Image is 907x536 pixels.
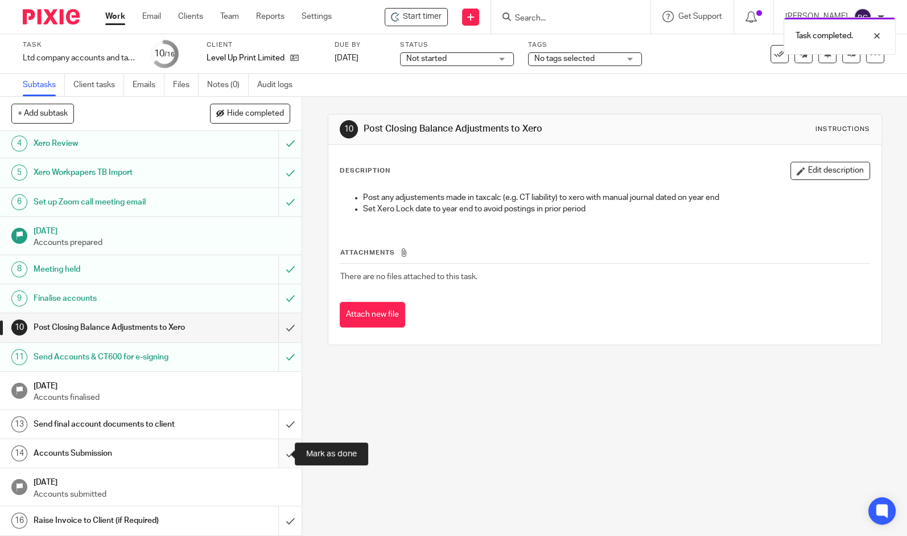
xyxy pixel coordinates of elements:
[23,40,137,50] label: Task
[227,109,284,118] span: Hide completed
[11,513,27,529] div: 16
[400,40,514,50] label: Status
[335,40,386,50] label: Due by
[11,104,74,123] button: + Add subtask
[34,474,291,488] h1: [DATE]
[406,55,447,63] span: Not started
[73,74,124,96] a: Client tasks
[11,165,27,181] div: 5
[164,51,175,58] small: /16
[34,378,291,392] h1: [DATE]
[23,52,137,64] div: Ltd company accounts and tax return
[340,302,405,328] button: Attach new file
[11,194,27,210] div: 6
[133,74,164,96] a: Emails
[34,194,189,211] h1: Set up Zoom call meeting email
[34,261,189,278] h1: Meeting held
[34,512,189,529] h1: Raise Invoice to Client (if Required)
[34,290,189,307] h1: Finalise accounts
[23,74,65,96] a: Subtasks
[257,74,301,96] a: Audit logs
[815,125,870,134] div: Instructions
[854,8,872,26] img: svg%3E
[142,11,161,22] a: Email
[34,349,189,366] h1: Send Accounts & CT600 for e-signing
[34,319,189,336] h1: Post Closing Balance Adjustments to Xero
[154,47,175,60] div: 10
[34,489,291,500] p: Accounts submitted
[34,237,291,248] p: Accounts prepared
[534,55,595,63] span: No tags selected
[207,40,320,50] label: Client
[11,136,27,152] div: 4
[302,11,332,22] a: Settings
[11,290,27,306] div: 9
[11,261,27,277] div: 8
[34,445,189,462] h1: Accounts Submission
[34,164,189,181] h1: Xero Workpapers TB Import
[363,203,869,215] p: Set Xero Lock date to year end to avoid postings in prior period
[790,162,870,180] button: Edit description
[105,11,125,22] a: Work
[34,416,189,433] h1: Send final account documents to client
[11,320,27,335] div: 10
[340,166,390,175] p: Description
[34,223,291,237] h1: [DATE]
[403,11,442,23] span: Start timer
[340,273,477,281] span: There are no files attached to this task.
[34,135,189,152] h1: Xero Review
[23,9,80,24] img: Pixie
[364,123,629,135] h1: Post Closing Balance Adjustments to Xero
[385,8,448,26] div: Level Up Print Limited - Ltd company accounts and tax return
[335,54,358,62] span: [DATE]
[795,30,853,42] p: Task completed.
[256,11,285,22] a: Reports
[210,104,290,123] button: Hide completed
[207,74,249,96] a: Notes (0)
[363,192,869,203] p: Post any adjustements made in taxcalc (e.g. CT liability) to xero with manual journal dated on ye...
[11,349,27,365] div: 11
[178,11,203,22] a: Clients
[11,445,27,461] div: 14
[34,392,291,403] p: Accounts finalised
[220,11,239,22] a: Team
[173,74,199,96] a: Files
[207,52,285,64] p: Level Up Print Limited
[11,416,27,432] div: 13
[340,120,358,138] div: 10
[340,249,395,256] span: Attachments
